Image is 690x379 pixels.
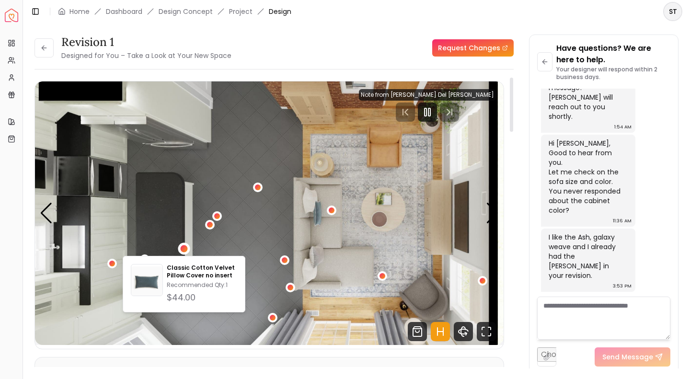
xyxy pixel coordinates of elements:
div: 3:53 PM [613,281,632,291]
svg: Shop Products from this design [408,322,427,341]
a: Classic Cotton Velvet Pillow Cover no insertClassic Cotton Velvet Pillow Cover no insertRecommend... [131,264,237,304]
div: 1:54 AM [614,122,632,132]
nav: breadcrumb [58,7,291,16]
h3: revision 1 [61,34,231,50]
p: Your designer will respond within 2 business days. [556,66,670,81]
svg: Pause [422,106,433,118]
button: ST [663,2,682,21]
p: Recommended Qty: 1 [167,281,237,289]
div: Hi [PERSON_NAME], thanks for your message! [PERSON_NAME] will reach out to you shortly. [549,64,626,121]
p: Have questions? We are here to help. [556,43,670,66]
div: Hi [PERSON_NAME], Good to hear from you. Let me check on the sofa size and color. You never respo... [549,138,626,215]
span: ST [664,3,681,20]
div: Note from [PERSON_NAME] Del [PERSON_NAME] [359,89,496,101]
div: Previous slide [40,203,53,224]
a: Dashboard [106,7,142,16]
div: Carousel [35,81,504,345]
small: Designed for You – Take a Look at Your New Space [61,51,231,60]
img: Spacejoy Logo [5,9,18,22]
svg: Fullscreen [477,322,496,341]
svg: Hotspots Toggle [431,322,450,341]
svg: 360 View [454,322,473,341]
li: Design Concept [159,7,213,16]
span: Design [269,7,291,16]
a: Spacejoy [5,9,18,22]
a: Request Changes [432,39,514,57]
img: Classic Cotton Velvet Pillow Cover no insert [131,266,162,298]
img: Design Render 1 [35,81,504,345]
p: Classic Cotton Velvet Pillow Cover no insert [167,264,237,279]
div: Next slide [486,203,499,224]
div: 5 / 5 [35,81,504,345]
a: Home [69,7,90,16]
a: Project [229,7,253,16]
div: I like the Ash, galaxy weave and I already had the [PERSON_NAME] in your revision. [549,232,626,280]
div: 11:36 AM [613,216,632,226]
div: $44.00 [167,291,237,304]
